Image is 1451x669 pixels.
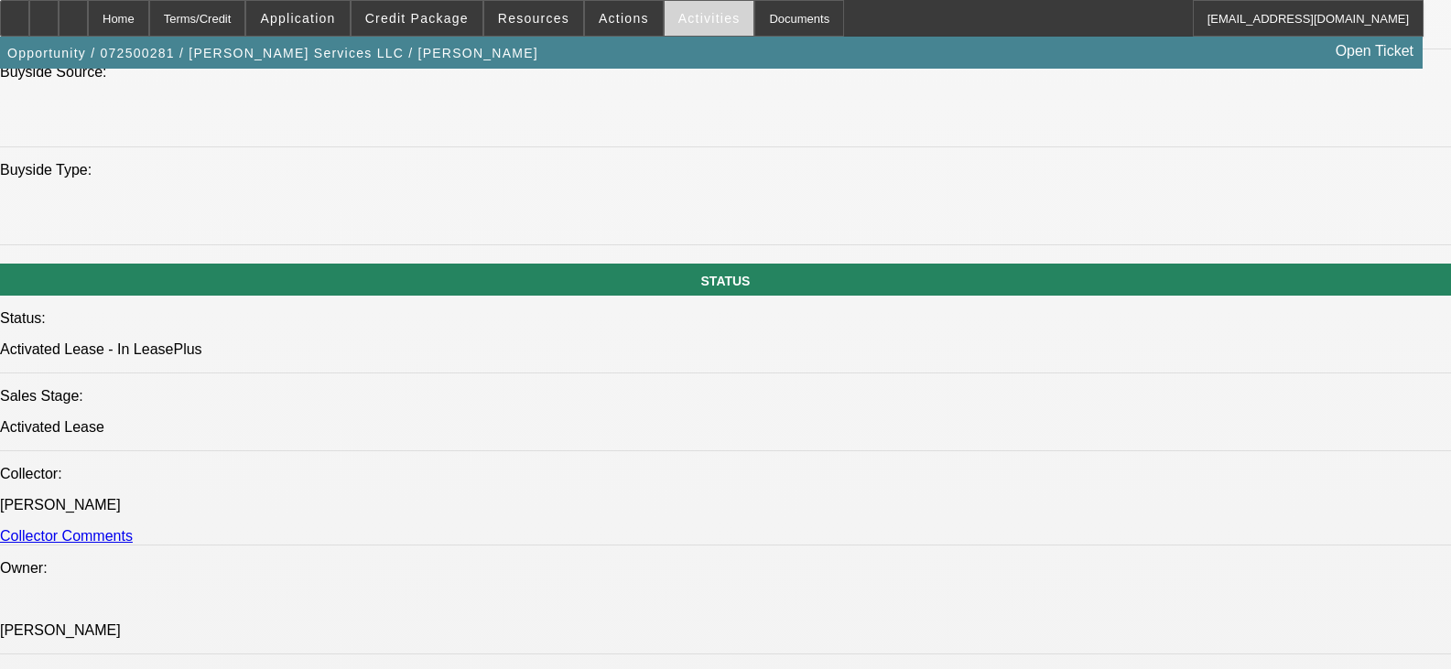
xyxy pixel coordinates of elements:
[484,1,583,36] button: Resources
[1328,36,1421,67] a: Open Ticket
[599,11,649,26] span: Actions
[260,11,335,26] span: Application
[246,1,349,36] button: Application
[665,1,754,36] button: Activities
[365,11,469,26] span: Credit Package
[7,46,538,60] span: Opportunity / 072500281 / [PERSON_NAME] Services LLC / [PERSON_NAME]
[701,274,751,288] span: STATUS
[498,11,569,26] span: Resources
[678,11,741,26] span: Activities
[585,1,663,36] button: Actions
[352,1,482,36] button: Credit Package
